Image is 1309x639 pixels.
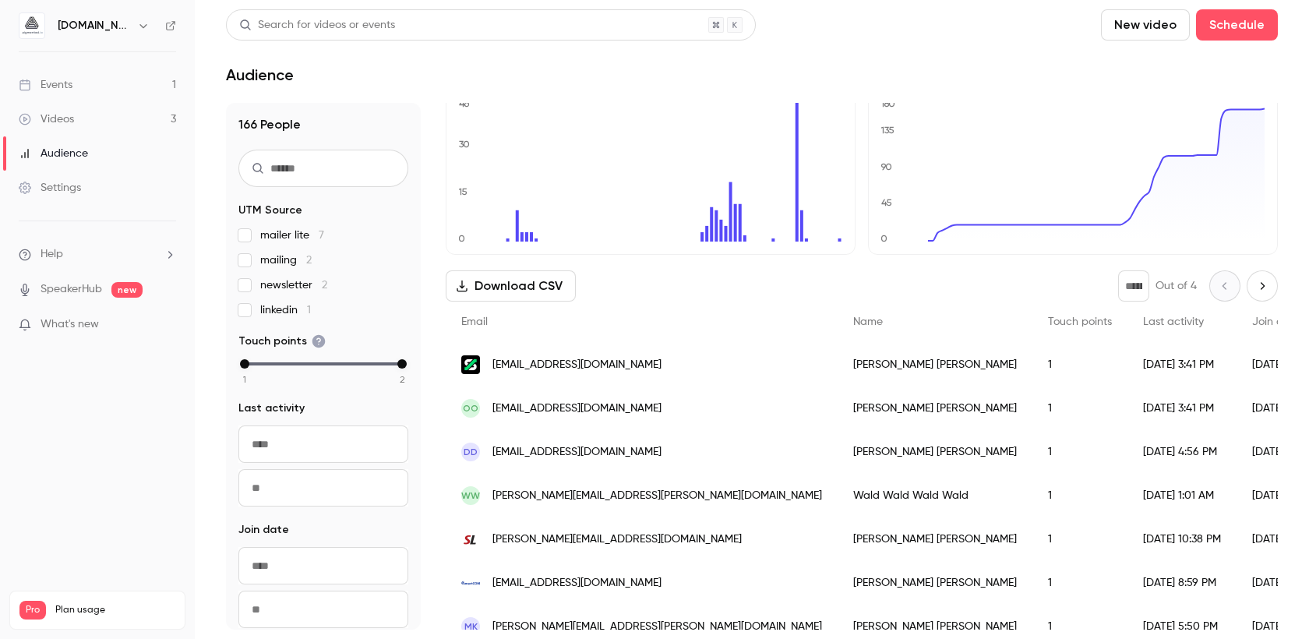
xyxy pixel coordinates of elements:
[243,372,246,387] span: 1
[400,372,405,387] span: 2
[853,316,883,327] span: Name
[446,270,576,302] button: Download CSV
[458,186,467,197] text: 15
[238,401,305,416] span: Last activity
[238,115,408,134] h1: 166 People
[238,334,326,349] span: Touch points
[492,531,742,548] span: [PERSON_NAME][EMAIL_ADDRESS][DOMAIN_NAME]
[492,575,662,591] span: [EMAIL_ADDRESS][DOMAIN_NAME]
[881,197,892,208] text: 45
[492,619,822,635] span: [PERSON_NAME][EMAIL_ADDRESS][PERSON_NAME][DOMAIN_NAME]
[838,474,1032,517] div: Wald Wald Wald Wald
[1101,9,1190,41] button: New video
[58,18,131,34] h6: [DOMAIN_NAME]
[41,316,99,333] span: What's new
[838,343,1032,387] div: [PERSON_NAME] [PERSON_NAME]
[19,146,88,161] div: Audience
[838,430,1032,474] div: [PERSON_NAME] [PERSON_NAME]
[1127,387,1237,430] div: [DATE] 3:41 PM
[19,77,72,93] div: Events
[307,305,311,316] span: 1
[880,233,887,244] text: 0
[492,444,662,461] span: [EMAIL_ADDRESS][DOMAIN_NAME]
[838,561,1032,605] div: [PERSON_NAME] [PERSON_NAME]
[461,489,480,503] span: WW
[238,522,289,538] span: Join date
[492,401,662,417] span: [EMAIL_ADDRESS][DOMAIN_NAME]
[157,318,176,332] iframe: Noticeable Trigger
[464,620,478,634] span: MK
[1252,316,1300,327] span: Join date
[459,139,470,150] text: 30
[880,98,895,109] text: 180
[226,65,294,84] h1: Audience
[238,547,408,584] input: From
[461,574,480,592] img: e-smartcom.pl
[1032,430,1127,474] div: 1
[461,355,480,374] img: skalskigrowth.com
[1048,316,1112,327] span: Touch points
[464,445,478,459] span: DD
[55,604,175,616] span: Plan usage
[880,161,892,172] text: 90
[1156,278,1197,294] p: Out of 4
[1247,270,1278,302] button: Next page
[1127,430,1237,474] div: [DATE] 4:56 PM
[260,228,324,243] span: mailer lite
[458,233,465,244] text: 0
[1032,387,1127,430] div: 1
[1127,343,1237,387] div: [DATE] 3:41 PM
[260,277,327,293] span: newsletter
[238,591,408,628] input: To
[322,280,327,291] span: 2
[19,111,74,127] div: Videos
[463,401,478,415] span: oo
[838,517,1032,561] div: [PERSON_NAME] [PERSON_NAME]
[1032,517,1127,561] div: 1
[19,13,44,38] img: aigmented.io
[838,387,1032,430] div: [PERSON_NAME] [PERSON_NAME]
[880,125,894,136] text: 135
[1127,517,1237,561] div: [DATE] 10:38 PM
[240,359,249,369] div: min
[1196,9,1278,41] button: Schedule
[1127,561,1237,605] div: [DATE] 8:59 PM
[1032,561,1127,605] div: 1
[306,255,312,266] span: 2
[492,488,822,504] span: [PERSON_NAME][EMAIL_ADDRESS][PERSON_NAME][DOMAIN_NAME]
[238,469,408,507] input: To
[461,530,480,549] img: silesialeasing.pl
[41,281,102,298] a: SpeakerHub
[260,302,311,318] span: linkedin
[19,601,46,620] span: Pro
[41,246,63,263] span: Help
[492,357,662,373] span: [EMAIL_ADDRESS][DOMAIN_NAME]
[1143,316,1204,327] span: Last activity
[1032,474,1127,517] div: 1
[397,359,407,369] div: max
[238,425,408,463] input: From
[238,203,302,218] span: UTM Source
[111,282,143,298] span: new
[260,252,312,268] span: mailing
[319,230,324,241] span: 7
[19,246,176,263] li: help-dropdown-opener
[19,180,81,196] div: Settings
[461,316,488,327] span: Email
[1127,474,1237,517] div: [DATE] 1:01 AM
[239,17,395,34] div: Search for videos or events
[459,98,470,109] text: 46
[1032,343,1127,387] div: 1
